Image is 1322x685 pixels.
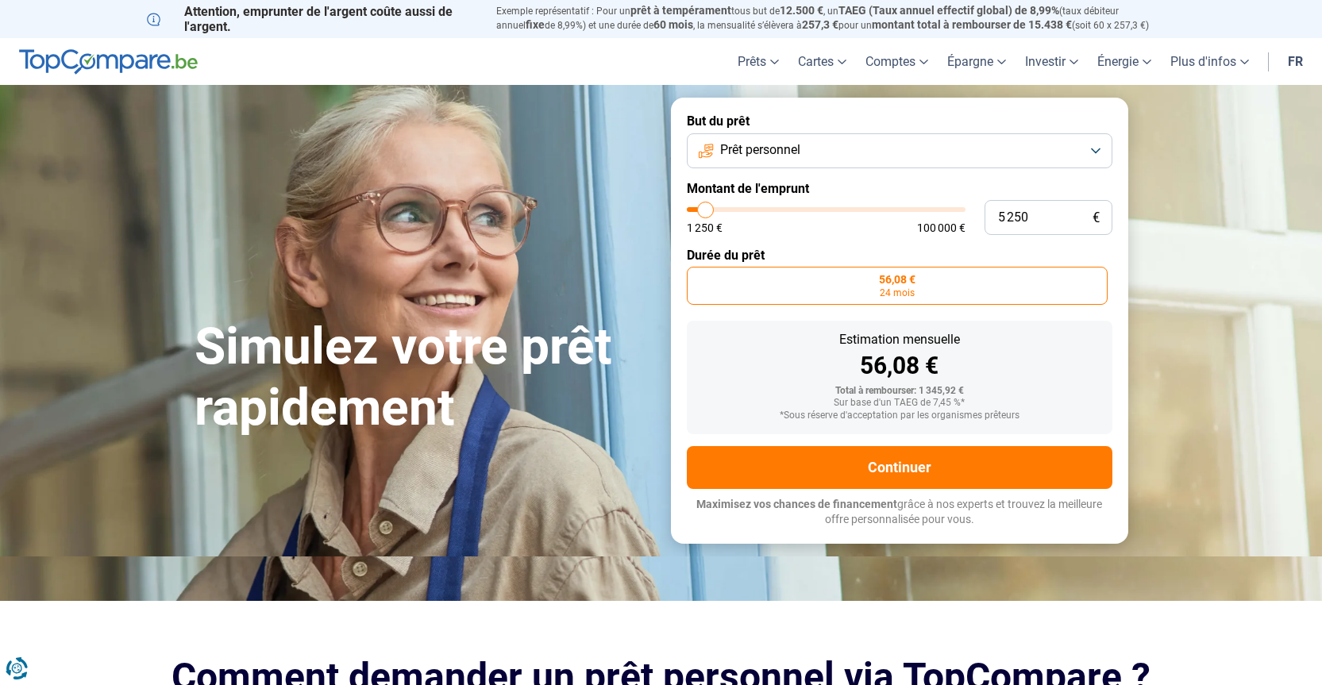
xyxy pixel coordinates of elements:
[1093,211,1100,225] span: €
[1016,38,1088,85] a: Investir
[938,38,1016,85] a: Épargne
[872,18,1072,31] span: montant total à rembourser de 15.438 €
[696,498,897,510] span: Maximisez vos chances de financement
[147,4,477,34] p: Attention, emprunter de l'argent coûte aussi de l'argent.
[856,38,938,85] a: Comptes
[1088,38,1161,85] a: Énergie
[653,18,693,31] span: 60 mois
[700,354,1100,378] div: 56,08 €
[687,181,1112,196] label: Montant de l'emprunt
[496,4,1176,33] p: Exemple représentatif : Pour un tous but de , un (taux débiteur annuel de 8,99%) et une durée de ...
[720,141,800,159] span: Prêt personnel
[687,133,1112,168] button: Prêt personnel
[1161,38,1258,85] a: Plus d'infos
[728,38,788,85] a: Prêts
[802,18,838,31] span: 257,3 €
[700,410,1100,421] div: *Sous réserve d'acceptation par les organismes prêteurs
[780,4,823,17] span: 12.500 €
[700,386,1100,397] div: Total à rembourser: 1 345,92 €
[879,274,915,285] span: 56,08 €
[19,49,198,75] img: TopCompare
[630,4,731,17] span: prêt à tempérament
[1278,38,1312,85] a: fr
[700,398,1100,409] div: Sur base d'un TAEG de 7,45 %*
[687,222,723,233] span: 1 250 €
[526,18,545,31] span: fixe
[788,38,856,85] a: Cartes
[838,4,1059,17] span: TAEG (Taux annuel effectif global) de 8,99%
[687,248,1112,263] label: Durée du prêt
[687,497,1112,528] p: grâce à nos experts et trouvez la meilleure offre personnalisée pour vous.
[687,446,1112,489] button: Continuer
[917,222,965,233] span: 100 000 €
[687,114,1112,129] label: But du prêt
[195,317,652,439] h1: Simulez votre prêt rapidement
[700,333,1100,346] div: Estimation mensuelle
[880,288,915,298] span: 24 mois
